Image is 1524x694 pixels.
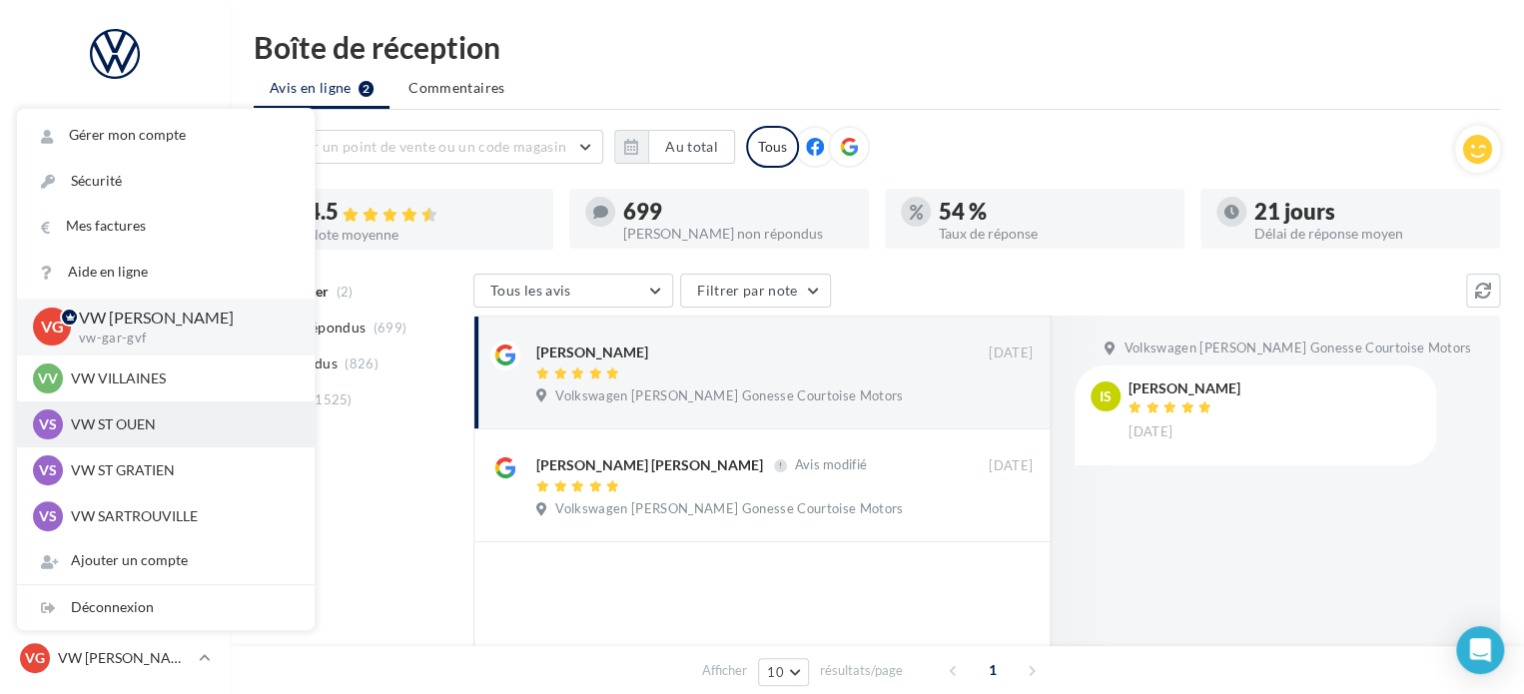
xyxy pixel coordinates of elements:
button: Tous les avis [473,274,673,308]
button: Au total [614,130,735,164]
button: Au total [648,130,735,164]
span: Avis modifié [794,457,867,473]
span: [DATE] [989,457,1033,475]
span: Tous les avis [490,282,571,299]
a: Boîte de réception2 [12,199,218,242]
span: résultats/page [820,661,903,680]
div: [PERSON_NAME] [536,343,648,362]
div: Note moyenne [308,228,537,242]
span: (699) [374,320,407,336]
span: VS [39,506,57,526]
span: VG [41,316,64,339]
a: PLV et print personnalisable [12,498,218,557]
p: VW [PERSON_NAME] [58,648,191,668]
span: [DATE] [1129,423,1172,441]
span: Non répondus [273,318,366,338]
div: Déconnexion [17,585,315,630]
button: 10 [758,658,809,686]
p: VW ST OUEN [71,414,291,434]
span: Volkswagen [PERSON_NAME] Gonesse Courtoise Motors [555,387,903,405]
a: Opérations [12,150,218,192]
span: Choisir un point de vente ou un code magasin [271,138,566,155]
a: Visibilité en ligne [12,251,218,293]
div: Délai de réponse moyen [1254,227,1484,241]
span: IS [1100,386,1112,406]
span: 1 [977,654,1009,686]
p: VW [PERSON_NAME] [79,307,283,330]
p: VW ST GRATIEN [71,460,291,480]
button: Choisir un point de vente ou un code magasin [254,130,603,164]
a: Campagnes DataOnDemand [12,565,218,624]
div: Taux de réponse [939,227,1168,241]
p: vw-gar-gvf [79,330,283,347]
div: 54 % [939,201,1168,223]
button: Notifications 1 [12,100,210,142]
a: VG VW [PERSON_NAME] [16,639,214,677]
a: Contacts [12,349,218,391]
a: Mes factures [17,204,315,249]
div: Open Intercom Messenger [1456,626,1504,674]
div: 699 [623,201,853,223]
a: Aide en ligne [17,250,315,295]
a: Calendrier [12,449,218,491]
a: Campagnes [12,301,218,343]
div: Tous [746,126,799,168]
div: 21 jours [1254,201,1484,223]
span: Volkswagen [PERSON_NAME] Gonesse Courtoise Motors [1124,340,1471,357]
span: VS [39,414,57,434]
span: VS [39,460,57,480]
span: VV [38,368,58,388]
span: (1525) [311,391,353,407]
a: Sécurité [17,159,315,204]
div: 4.5 [308,201,537,224]
span: Commentaires [408,78,504,98]
span: VG [25,648,45,668]
span: (826) [345,355,379,371]
a: Gérer mon compte [17,113,315,158]
span: [DATE] [989,345,1033,362]
div: [PERSON_NAME] non répondus [623,227,853,241]
div: [PERSON_NAME] [PERSON_NAME] [536,455,763,475]
p: VW VILLAINES [71,368,291,388]
span: Afficher [702,661,747,680]
div: Boîte de réception [254,32,1500,62]
a: Médiathèque [12,399,218,441]
span: 10 [767,664,784,680]
div: [PERSON_NAME] [1129,381,1240,395]
button: Filtrer par note [680,274,831,308]
span: Volkswagen [PERSON_NAME] Gonesse Courtoise Motors [555,500,903,518]
div: Ajouter un compte [17,538,315,583]
p: VW SARTROUVILLE [71,506,291,526]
